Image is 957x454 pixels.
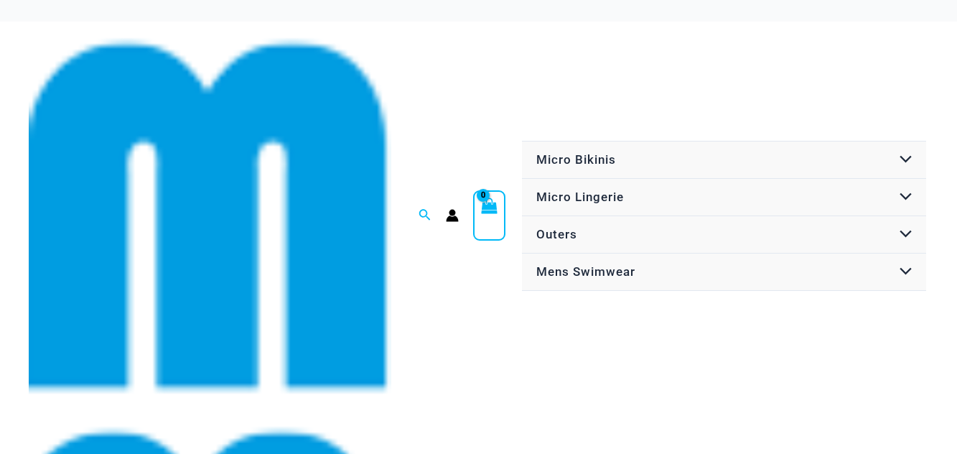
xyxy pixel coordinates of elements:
[536,264,635,279] span: Mens Swimwear
[536,152,616,167] span: Micro Bikinis
[520,139,928,293] nav: Site Navigation
[536,227,577,241] span: Outers
[29,34,391,397] img: cropped mm emblem
[536,190,624,204] span: Micro Lingerie
[522,142,926,179] a: Micro BikinisMenu ToggleMenu Toggle
[522,179,926,216] a: Micro LingerieMenu ToggleMenu Toggle
[522,216,926,254] a: OutersMenu ToggleMenu Toggle
[419,207,431,225] a: Search icon link
[446,209,459,222] a: Account icon link
[522,254,926,291] a: Mens SwimwearMenu ToggleMenu Toggle
[473,190,505,241] a: View Shopping Cart, empty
